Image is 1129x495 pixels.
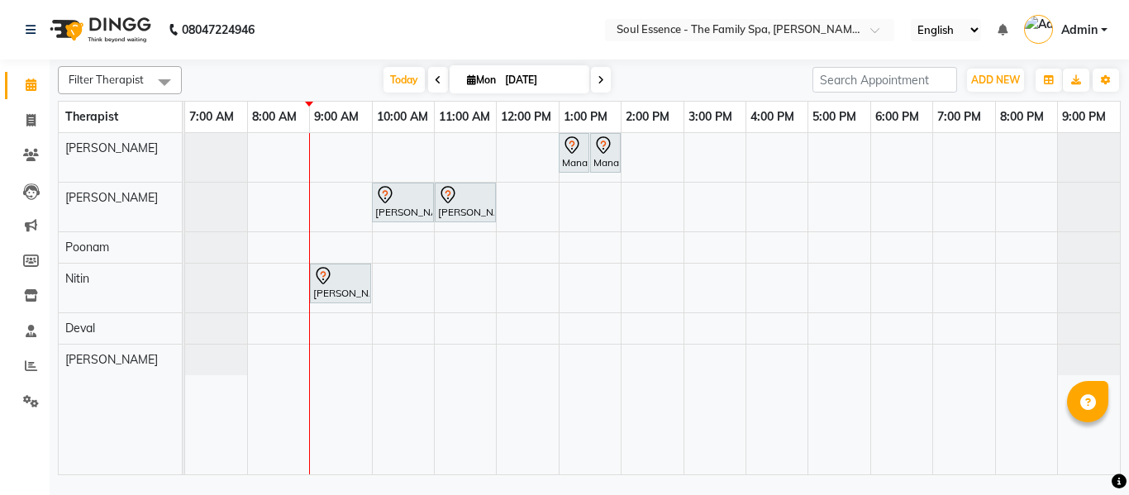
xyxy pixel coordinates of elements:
span: [PERSON_NAME] [65,190,158,205]
iframe: chat widget [1060,429,1112,478]
span: Admin [1061,21,1098,39]
div: Mana ., TK01, 01:00 PM-01:30 PM, Refreshing Foot Reflexology (Petals) [560,136,588,170]
a: 12:00 PM [497,105,555,129]
a: 2:00 PM [622,105,674,129]
a: 10:00 AM [373,105,432,129]
a: 3:00 PM [684,105,736,129]
span: Deval [65,321,95,336]
span: Today [383,67,425,93]
div: [PERSON_NAME], TK02, 09:00 AM-10:00 AM, Deep Tissue Massage With Wintergreen Oil 60 Min [312,266,369,301]
a: 9:00 PM [1058,105,1110,129]
span: Filter Therapist [69,73,144,86]
input: Search Appointment [812,67,957,93]
a: 5:00 PM [808,105,860,129]
b: 08047224946 [182,7,255,53]
a: 9:00 AM [310,105,363,129]
span: ADD NEW [971,74,1020,86]
a: 7:00 PM [933,105,985,129]
div: [PERSON_NAME], TK03, 10:00 AM-11:00 AM, [MEDICAL_DATA] Facial 60 Min [374,185,432,220]
a: 6:00 PM [871,105,923,129]
input: 2025-09-01 [500,68,583,93]
span: Nitin [65,271,89,286]
img: logo [42,7,155,53]
span: [PERSON_NAME] [65,140,158,155]
img: Admin [1024,15,1053,44]
a: 8:00 PM [996,105,1048,129]
span: Poonam [65,240,109,255]
a: 4:00 PM [746,105,798,129]
span: Therapist [65,109,118,124]
div: Mana ., TK01, 01:30 PM-02:00 PM, Refreshing Foot Reflexology (Petals) [592,136,619,170]
a: 1:00 PM [560,105,612,129]
div: [PERSON_NAME], TK03, 11:00 AM-12:00 PM, [MEDICAL_DATA] Facial 60 Min [436,185,494,220]
a: 8:00 AM [248,105,301,129]
span: Mon [463,74,500,86]
a: 11:00 AM [435,105,494,129]
a: 7:00 AM [185,105,238,129]
span: [PERSON_NAME] [65,352,158,367]
button: ADD NEW [967,69,1024,92]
